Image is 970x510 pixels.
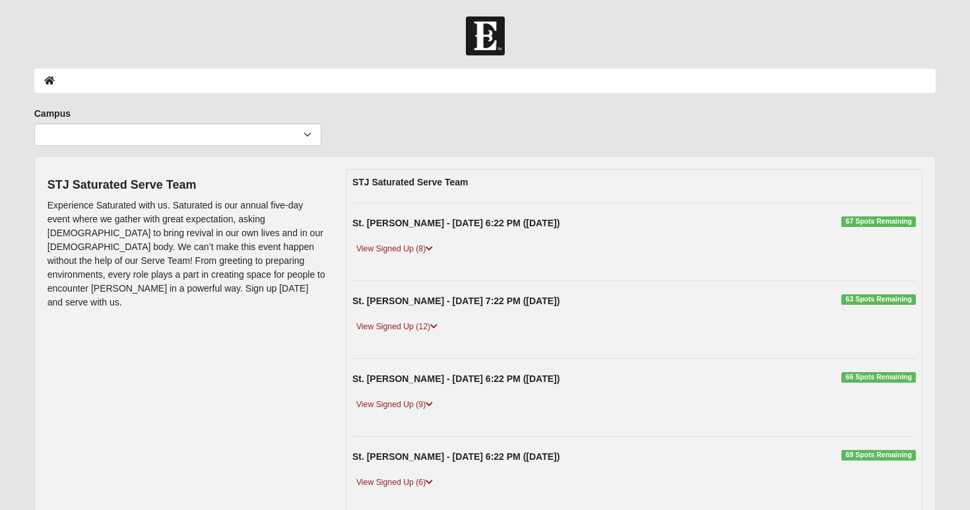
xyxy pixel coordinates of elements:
strong: St. [PERSON_NAME] - [DATE] 6:22 PM ([DATE]) [352,373,560,384]
a: View Signed Up (6) [352,476,437,490]
span: 67 Spots Remaining [841,216,916,227]
span: 66 Spots Remaining [841,372,916,383]
strong: St. [PERSON_NAME] - [DATE] 6:22 PM ([DATE]) [352,451,560,462]
label: Campus [34,107,71,120]
a: View Signed Up (12) [352,320,441,334]
span: 69 Spots Remaining [841,450,916,461]
a: View Signed Up (8) [352,242,437,256]
strong: St. [PERSON_NAME] - [DATE] 6:22 PM ([DATE]) [352,218,560,228]
h4: STJ Saturated Serve Team [48,178,326,193]
p: Experience Saturated with us. Saturated is our annual five-day event where we gather with great e... [48,199,326,309]
a: View Signed Up (9) [352,398,437,412]
strong: St. [PERSON_NAME] - [DATE] 7:22 PM ([DATE]) [352,296,560,306]
span: 63 Spots Remaining [841,294,916,305]
strong: STJ Saturated Serve Team [352,177,469,187]
img: Church of Eleven22 Logo [466,16,505,55]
